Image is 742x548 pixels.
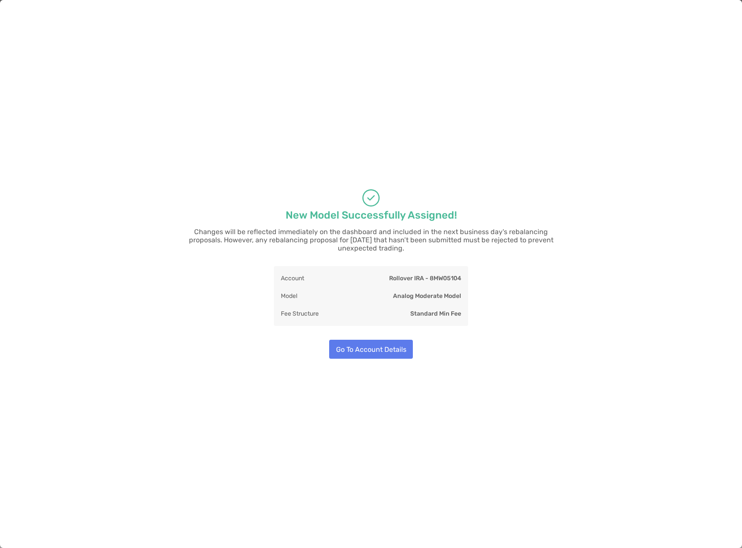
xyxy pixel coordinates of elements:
[281,273,304,284] p: Account
[281,291,297,301] p: Model
[389,273,461,284] p: Rollover IRA - 8MW05104
[410,308,461,319] p: Standard Min Fee
[329,340,413,359] button: Go To Account Details
[177,228,565,252] p: Changes will be reflected immediately on the dashboard and included in the next business day's re...
[281,308,319,319] p: Fee Structure
[393,291,461,301] p: Analog Moderate Model
[286,210,457,221] p: New Model Successfully Assigned!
